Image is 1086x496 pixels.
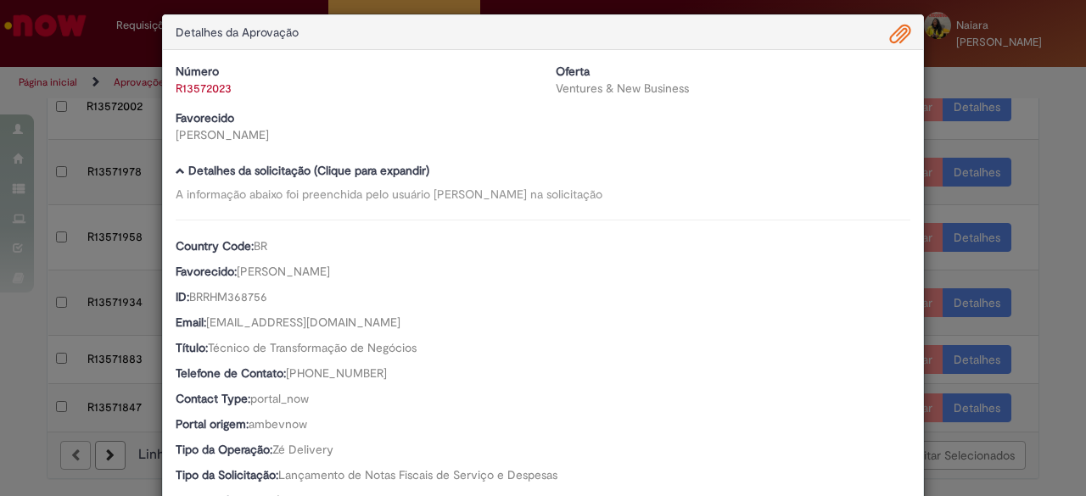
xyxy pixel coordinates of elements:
span: portal_now [250,391,309,406]
span: Detalhes da Aprovação [176,25,299,40]
b: Telefone de Contato: [176,365,286,381]
b: Favorecido: [176,264,237,279]
b: ID: [176,289,189,304]
span: [PHONE_NUMBER] [286,365,387,381]
span: Lançamento de Notas Fiscais de Serviço e Despesas [278,467,557,482]
span: [EMAIL_ADDRESS][DOMAIN_NAME] [206,315,400,330]
b: Oferta [556,64,590,79]
div: Ventures & New Business [556,80,910,97]
a: R13572023 [176,81,232,96]
div: [PERSON_NAME] [176,126,530,143]
span: ambevnow [249,416,307,432]
span: BRRHM368756 [189,289,267,304]
b: Country Code: [176,238,254,254]
b: Detalhes da solicitação (Clique para expandir) [188,163,429,178]
h5: Detalhes da solicitação (Clique para expandir) [176,164,910,177]
span: Técnico de Transformação de Negócios [208,340,417,355]
b: Favorecido [176,110,234,125]
b: Contact Type: [176,391,250,406]
span: Zé Delivery [272,442,333,457]
b: Tipo da Solicitação: [176,467,278,482]
b: Número [176,64,219,79]
b: Título: [176,340,208,355]
span: [PERSON_NAME] [237,264,330,279]
b: Portal origem: [176,416,249,432]
b: Tipo da Operação: [176,442,272,457]
div: A informação abaixo foi preenchida pelo usuário [PERSON_NAME] na solicitação [176,186,910,203]
span: BR [254,238,267,254]
b: Email: [176,315,206,330]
